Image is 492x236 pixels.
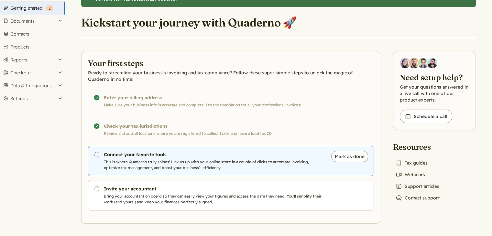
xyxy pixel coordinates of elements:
button: Mark as done [331,151,368,162]
h1: Kickstart your journey with Quaderno 🚀 [81,16,297,30]
p: Ready to streamline your business's invoicing and tax compliance? Follow these super simple steps... [88,70,373,82]
h2: Resources [393,142,442,152]
a: Contact support [393,193,442,202]
a: Support articles [393,182,442,191]
h2: Need setup help? [400,72,469,82]
p: This is where Quaderno truly shines! Link us up with your online store in a couple of clicks to a... [104,159,324,171]
h2: Your first steps [88,58,373,68]
a: Tax guides [393,158,430,167]
img: Javier Rubio, DevRel at Quaderno [427,58,437,68]
img: Ivo Oltmans, Business Developer at Quaderno [418,58,428,68]
a: Webinars [393,170,428,179]
img: Jairo Fumero, Account Executive at Quaderno [409,58,419,68]
p: Bring your accountant on board so they can easily view your figures and access the data they need... [104,193,324,205]
img: Diana Carrasco, Account Executive at Quaderno [400,58,410,68]
h3: Invite your accountant [104,186,324,192]
span: 2 [49,6,51,11]
a: Schedule a call [400,110,452,123]
p: Get your questions answered in a live call with one of our product experts. [400,84,469,103]
a: Invite your accountant Bring your accountant on board so they can easily view your figures and ac... [88,180,373,210]
h3: Connect your favorite tools [104,151,324,158]
a: Connect your favorite tools This is where Quaderno truly shines! Link us up with your online stor... [88,146,373,176]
